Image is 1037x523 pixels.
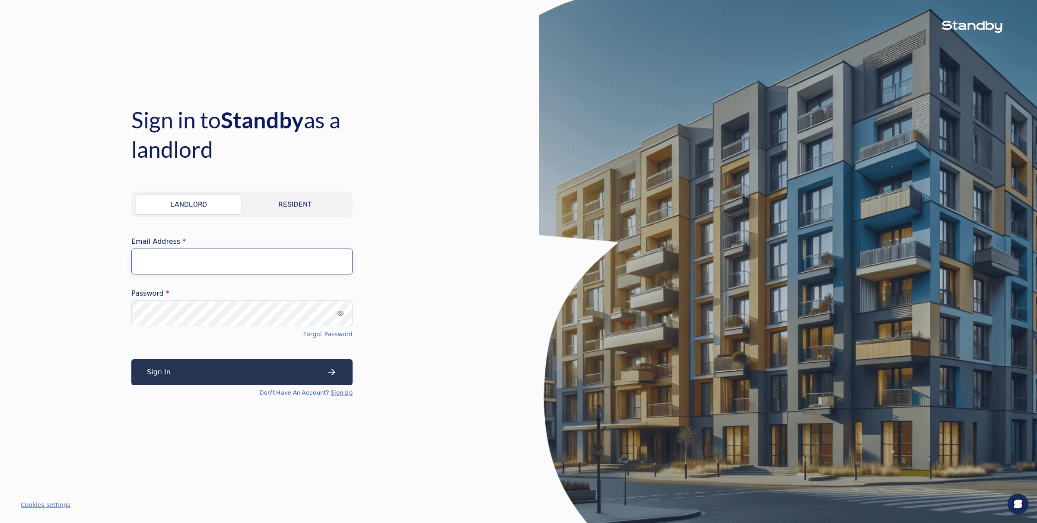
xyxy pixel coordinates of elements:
button: Cookies settings [21,501,70,509]
h4: Sign in to as a landlord [131,105,408,164]
a: Forgot Password [303,330,353,338]
p: Resident [278,199,312,210]
div: input icon [337,310,344,317]
button: Sign In [131,359,353,385]
p: Don't Have An Account? [260,389,353,397]
input: email [131,249,353,274]
a: Resident [242,194,348,215]
a: Landlord [136,194,242,215]
div: Open Intercom Messenger [1008,494,1028,514]
span: Standby [221,106,304,133]
a: Sign Up [331,389,353,397]
label: Password [131,290,353,297]
input: password [131,300,353,326]
label: Email Address [131,238,353,245]
p: Landlord [170,199,207,210]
